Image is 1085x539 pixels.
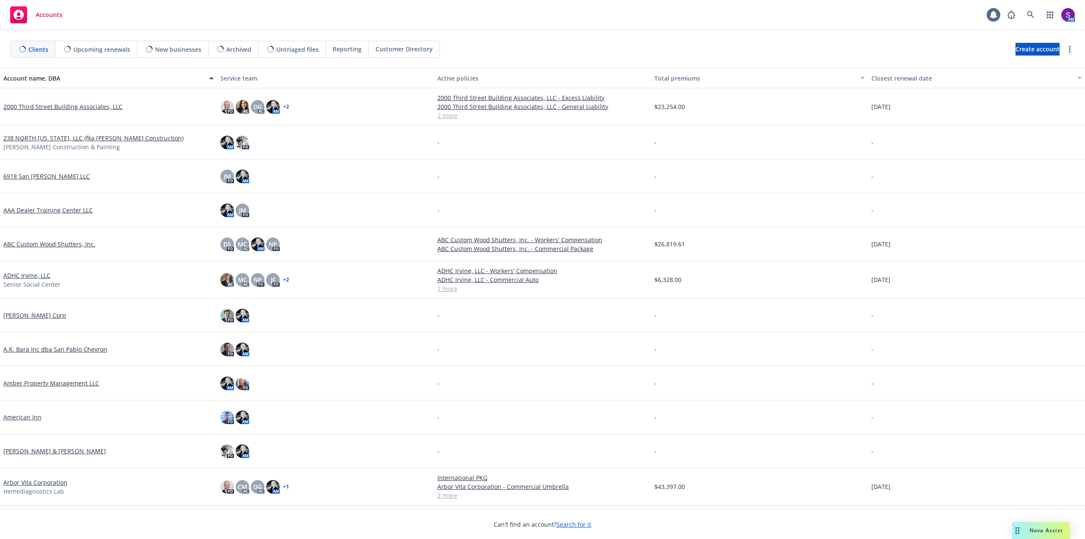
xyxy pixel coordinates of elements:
[871,311,874,320] span: -
[1015,43,1060,56] a: Create account
[437,111,648,120] a: 2 more
[236,411,249,424] img: photo
[7,3,66,27] a: Accounts
[871,138,874,147] span: -
[238,240,247,249] span: MC
[871,345,874,354] span: -
[437,491,648,500] a: 2 more
[73,45,130,54] span: Upcoming renewals
[236,136,249,149] img: photo
[654,240,685,249] span: $26,819.61
[654,138,657,147] span: -
[437,102,648,111] a: 2000 Third Street Building Associates, LLC - General Liability
[437,413,440,422] span: -
[437,206,440,215] span: -
[437,447,440,455] span: -
[269,240,277,249] span: NP
[654,311,657,320] span: -
[1015,41,1060,57] span: Create account
[654,482,685,491] span: $43,397.00
[1012,522,1070,539] button: Nova Assist
[283,277,289,282] a: + 2
[437,244,648,253] a: ABC Custom Wood Shutters, Inc. - Commercial Package
[3,102,122,111] a: 2000 Third Street Building Associates, LLC
[654,379,657,388] span: -
[3,447,106,455] a: [PERSON_NAME] & [PERSON_NAME]
[333,45,362,53] span: Reporting
[238,482,247,491] span: CM
[654,206,657,215] span: -
[871,413,874,422] span: -
[868,68,1085,88] button: Closest renewal date
[3,487,64,496] span: Hemediagnostics Lab
[217,68,434,88] button: Service team
[220,136,234,149] img: photo
[236,309,249,322] img: photo
[1029,527,1063,534] span: Nova Assist
[251,237,264,251] img: photo
[654,413,657,422] span: -
[236,343,249,356] img: photo
[276,45,319,54] span: Untriaged files
[654,102,685,111] span: $23,254.00
[220,100,234,114] img: photo
[437,345,440,354] span: -
[236,444,249,458] img: photo
[871,275,890,284] span: [DATE]
[236,170,249,183] img: photo
[1065,44,1075,54] a: more
[271,275,275,284] span: JF
[236,377,249,390] img: photo
[871,172,874,181] span: -
[437,266,648,275] a: ADHC Irvine, LLC - Workers' Compensation
[871,102,890,111] span: [DATE]
[253,482,262,491] span: DG
[871,206,874,215] span: -
[871,240,890,249] span: [DATE]
[3,172,90,181] a: 6918 San [PERSON_NAME] LLC
[871,482,890,491] span: [DATE]
[654,74,855,83] div: Total premiums
[434,68,651,88] button: Active policies
[556,520,591,528] a: Search for it
[220,343,234,356] img: photo
[1012,522,1023,539] div: Drag to move
[654,172,657,181] span: -
[239,206,246,215] span: JM
[3,271,50,280] a: ADHC Irvine, LLC
[224,172,231,181] span: JM
[871,74,1072,83] div: Closest renewal date
[236,100,249,114] img: photo
[871,379,874,388] span: -
[437,74,648,83] div: Active policies
[651,68,868,88] button: Total premiums
[1022,6,1039,23] a: Search
[3,142,120,151] span: [PERSON_NAME] Construction & Painting
[220,204,234,217] img: photo
[3,311,66,320] a: [PERSON_NAME] Corp
[1003,6,1020,23] a: Report a Bug
[3,206,93,215] a: AAA Dealer Training Center LLC
[155,45,201,54] span: New businesses
[3,379,99,388] a: Amber Property Management LLC
[220,309,234,322] img: photo
[3,280,61,289] span: Senior Social Center
[494,520,591,529] span: Can't find an account?
[283,484,289,489] a: + 1
[36,11,62,18] span: Accounts
[376,45,433,53] span: Customer Directory
[220,273,234,287] img: photo
[283,104,289,109] a: + 2
[437,172,440,181] span: -
[220,74,431,83] div: Service team
[437,93,648,102] a: 2000 Third Street Building Associates, LLC - Excess Liability
[3,74,204,83] div: Account name, DBA
[437,482,648,491] a: Arbor Vita Corporation - Commercial Umbrella
[871,447,874,455] span: -
[437,138,440,147] span: -
[654,447,657,455] span: -
[437,284,648,293] a: 1 more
